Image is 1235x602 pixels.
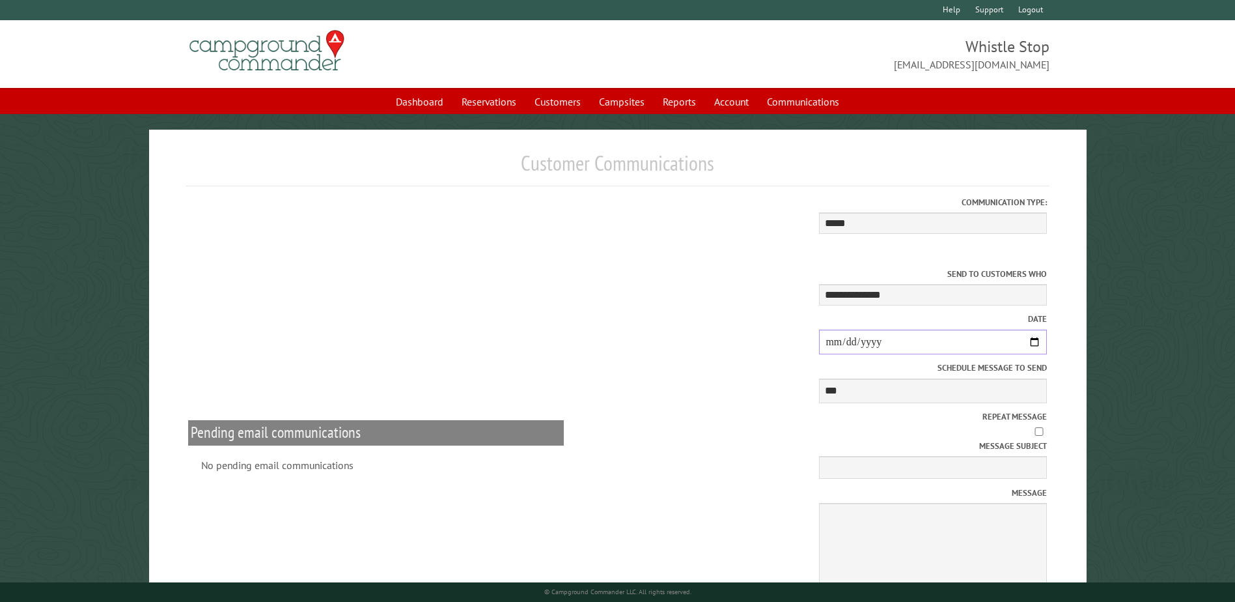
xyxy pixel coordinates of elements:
span: Whistle Stop [EMAIL_ADDRESS][DOMAIN_NAME] [618,36,1049,72]
label: Schedule message to send [568,362,1048,374]
h2: Pending email communications [188,420,564,445]
label: Message subject [568,440,1048,452]
a: Customers [527,89,589,114]
a: Dashboard [388,89,451,114]
div: No pending email communications [201,459,551,472]
label: Communication type: [226,196,1047,208]
a: Communications [759,89,847,114]
label: Send to customers who [568,268,1048,280]
label: Date [568,313,1048,325]
img: Campground Commander [186,25,348,76]
a: Account [706,89,756,114]
label: Repeat message [568,410,1048,423]
a: Reports [655,89,704,114]
small: © Campground Commander LLC. All rights reserved. [544,588,691,596]
a: Campsites [591,89,652,114]
label: Message [568,487,1048,499]
h1: Customer Communications [186,150,1049,186]
a: Reservations [454,89,524,114]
